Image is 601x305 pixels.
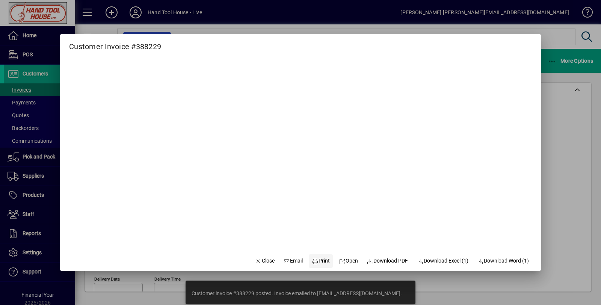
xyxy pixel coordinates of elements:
[477,257,529,265] span: Download Word (1)
[60,34,170,53] h2: Customer Invoice #388229
[364,254,411,268] a: Download PDF
[312,257,330,265] span: Print
[414,254,471,268] button: Download Excel (1)
[367,257,408,265] span: Download PDF
[309,254,333,268] button: Print
[252,254,278,268] button: Close
[281,254,306,268] button: Email
[284,257,303,265] span: Email
[255,257,275,265] span: Close
[417,257,468,265] span: Download Excel (1)
[339,257,358,265] span: Open
[336,254,361,268] a: Open
[474,254,532,268] button: Download Word (1)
